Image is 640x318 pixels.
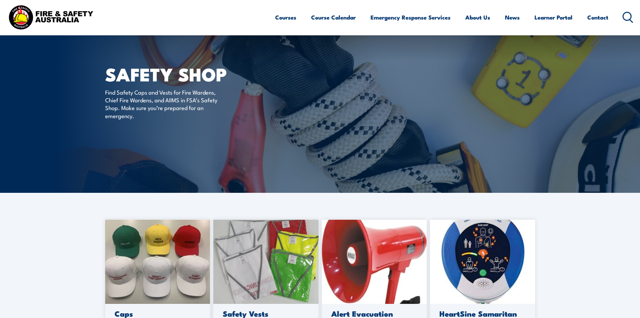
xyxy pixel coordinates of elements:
[505,8,520,26] a: News
[105,66,271,82] h1: SAFETY SHOP
[275,8,296,26] a: Courses
[213,220,318,304] img: 20230220_093531-scaled-1.jpg
[311,8,356,26] a: Course Calendar
[223,310,307,317] h3: Safety Vests
[115,310,199,317] h3: Caps
[587,8,608,26] a: Contact
[430,220,535,304] img: 500.jpg
[371,8,451,26] a: Emergency Response Services
[105,220,210,304] img: caps-scaled-1.jpg
[322,220,427,304] img: megaphone-1.jpg
[535,8,572,26] a: Learner Portal
[105,88,228,120] p: Find Safety Caps and Vests for Fire Wardens, Chief Fire Wardens, and AIIMS in FSA’s Safety Shop. ...
[465,8,490,26] a: About Us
